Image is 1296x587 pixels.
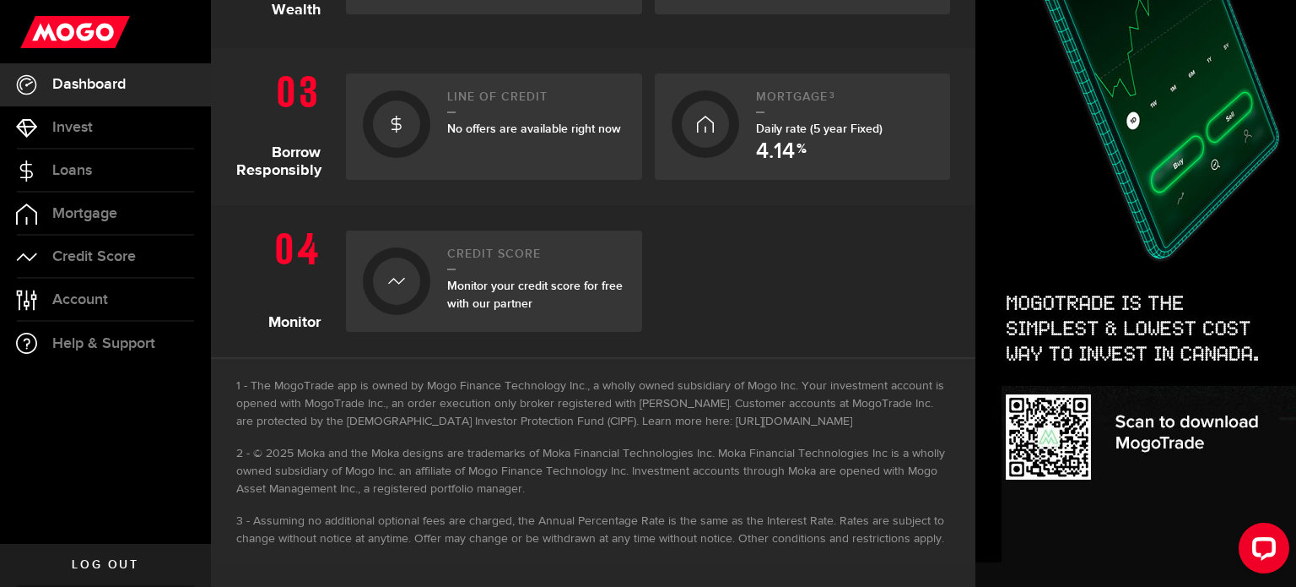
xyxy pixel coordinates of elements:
[756,90,934,113] h2: Mortgage
[1225,516,1296,587] iframe: LiveChat chat widget
[52,292,108,307] span: Account
[236,445,950,498] li: © 2025 Moka and the Moka designs are trademarks of Moka Financial Technologies Inc. Moka Financia...
[655,73,951,180] a: Mortgage3Daily rate (5 year Fixed) 4.14 %
[52,249,136,264] span: Credit Score
[447,247,625,270] h2: Credit Score
[52,163,92,178] span: Loans
[447,122,621,136] span: No offers are available right now
[236,513,950,548] li: Assuming no additional optional fees are charged, the Annual Percentage Rate is the same as the I...
[829,90,835,101] sup: 3
[756,122,883,136] span: Daily rate (5 year Fixed)
[346,73,642,180] a: Line of creditNo offers are available right now
[52,120,93,135] span: Invest
[52,206,117,221] span: Mortgage
[756,141,795,163] span: 4.14
[236,222,333,332] h1: Monitor
[346,231,642,332] a: Credit ScoreMonitor your credit score for free with our partner
[447,279,623,311] span: Monitor your credit score for free with our partner
[796,143,807,163] span: %
[447,90,625,113] h2: Line of credit
[236,378,950,431] li: The MogoTrade app is owned by Mogo Finance Technology Inc., a wholly owned subsidiary of Mogo Inc...
[52,77,126,92] span: Dashboard
[72,559,138,571] span: Log out
[236,65,333,180] h1: Borrow Responsibly
[52,336,155,351] span: Help & Support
